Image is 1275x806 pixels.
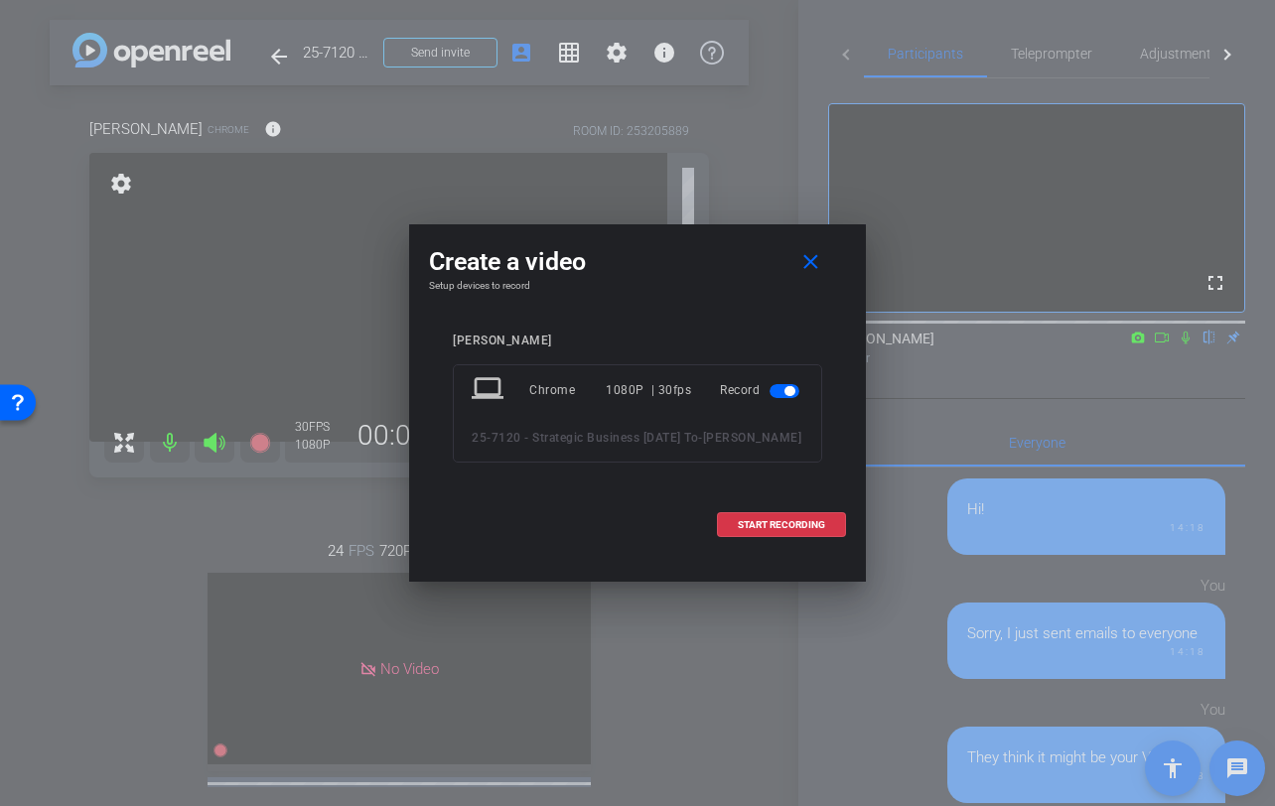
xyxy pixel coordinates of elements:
[472,431,698,445] span: 25-7120 - Strategic Business [DATE] To
[472,372,507,408] mat-icon: laptop
[738,520,825,530] span: START RECORDING
[453,334,822,348] div: [PERSON_NAME]
[698,431,703,445] span: -
[429,280,846,292] h4: Setup devices to record
[717,512,846,537] button: START RECORDING
[429,244,846,280] div: Create a video
[720,372,803,408] div: Record
[798,250,823,275] mat-icon: close
[606,372,691,408] div: 1080P | 30fps
[529,372,606,408] div: Chrome
[703,431,802,445] span: [PERSON_NAME]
